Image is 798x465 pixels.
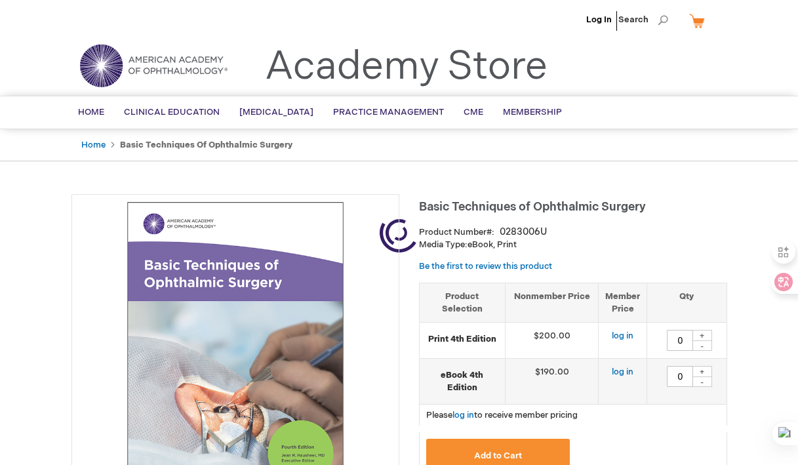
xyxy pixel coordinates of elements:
[81,140,106,150] a: Home
[265,43,548,91] a: Academy Store
[612,367,633,377] a: log in
[239,107,313,117] span: [MEDICAL_DATA]
[474,451,522,461] span: Add to Cart
[426,333,498,346] strong: Print 4th Edition
[420,283,506,322] th: Product Selection
[419,239,727,251] p: eBook, Print
[692,340,712,351] div: -
[426,369,498,394] strong: eBook 4th Edition
[419,261,552,272] a: Be the first to review this product
[692,376,712,387] div: -
[78,107,104,117] span: Home
[426,410,578,420] span: Please to receive member pricing
[505,359,599,405] td: $190.00
[599,283,647,322] th: Member Price
[667,330,693,351] input: Qty
[692,330,712,341] div: +
[124,107,220,117] span: Clinical Education
[618,7,668,33] span: Search
[333,107,444,117] span: Practice Management
[120,140,292,150] strong: Basic Techniques of Ophthalmic Surgery
[419,200,646,214] span: Basic Techniques of Ophthalmic Surgery
[505,283,599,322] th: Nonmember Price
[586,14,612,25] a: Log In
[419,227,494,237] strong: Product Number
[419,239,468,250] strong: Media Type:
[500,226,547,239] div: 0283006U
[464,107,483,117] span: CME
[505,323,599,359] td: $200.00
[667,366,693,387] input: Qty
[647,283,727,322] th: Qty
[692,366,712,377] div: +
[612,331,633,341] a: log in
[452,410,474,420] a: log in
[503,107,562,117] span: Membership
